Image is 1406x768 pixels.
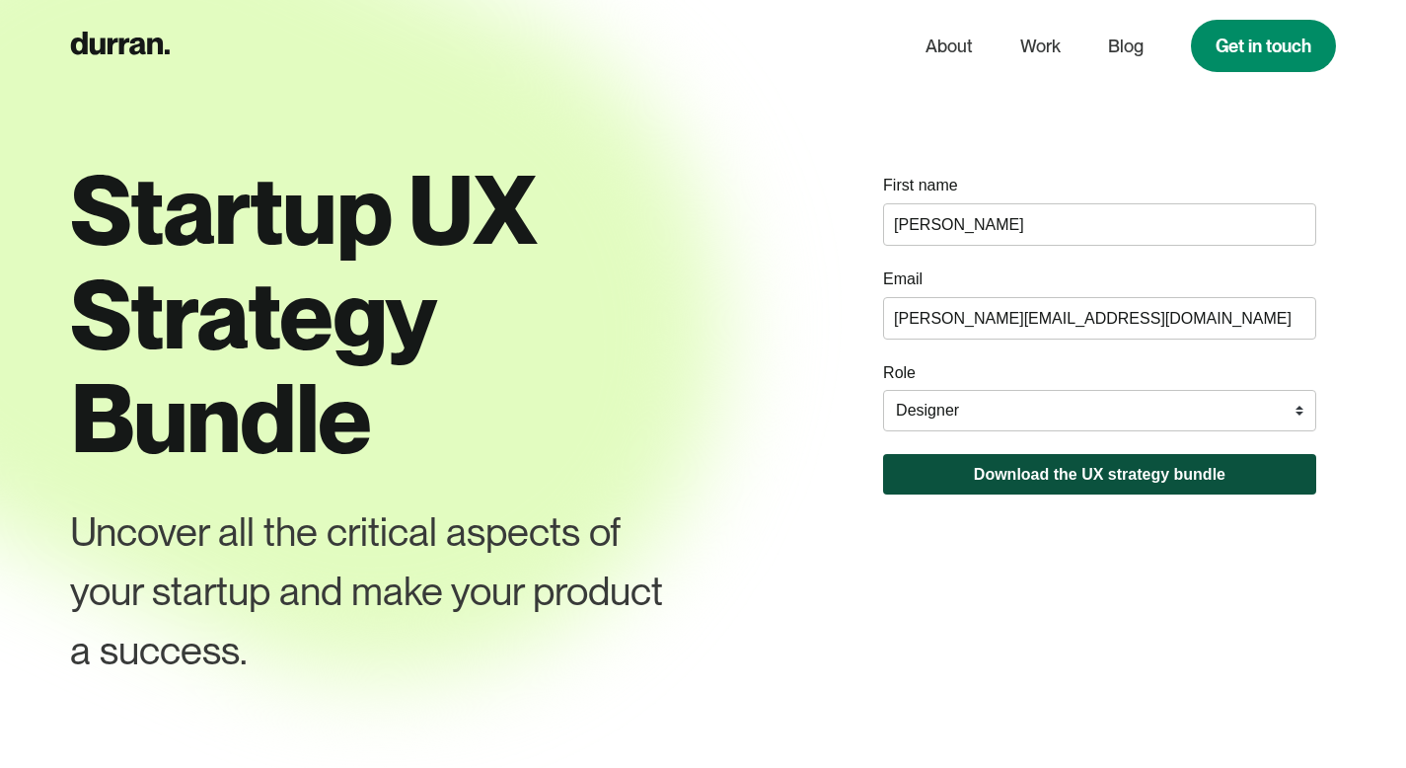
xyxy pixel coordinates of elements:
a: home [70,27,170,65]
a: Get in touch [1191,20,1336,72]
label: Role [883,362,916,384]
a: About [925,28,973,65]
input: email [883,297,1316,340]
h1: Startup UX Strategy Bundle [70,158,745,471]
button: Download the UX strategy bundle [883,454,1316,495]
a: Work [1020,28,1061,65]
div: Uncover all the critical aspects of your startup and make your product a success. [70,502,677,680]
a: Blog [1108,28,1144,65]
select: role [883,390,1316,431]
label: First name [883,175,958,196]
input: name [883,203,1316,246]
label: Email [883,269,923,290]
